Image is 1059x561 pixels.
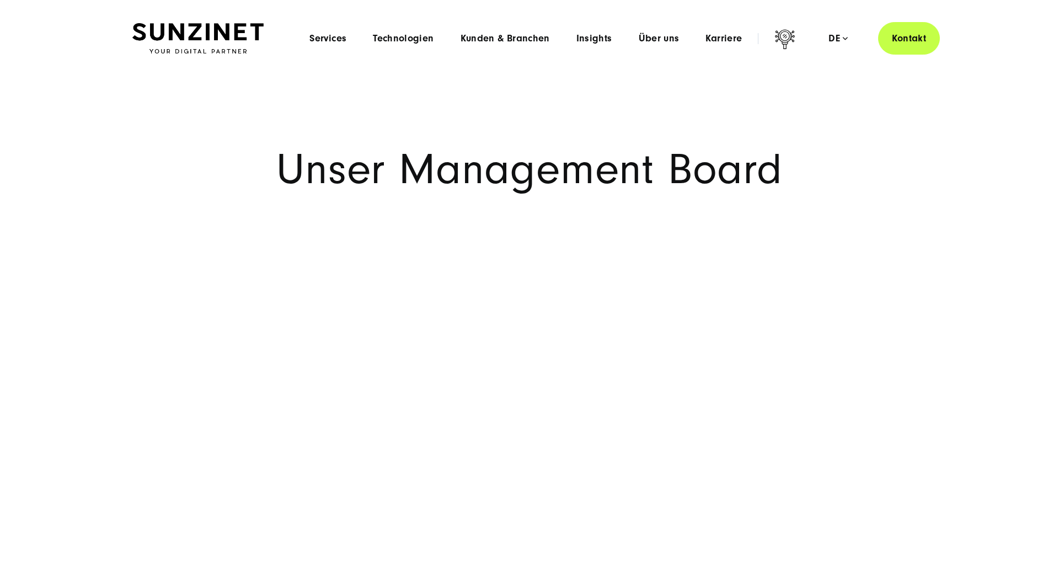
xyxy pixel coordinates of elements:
[576,33,612,44] a: Insights
[373,33,434,44] a: Technologien
[828,33,848,44] div: de
[132,149,927,191] h1: Unser Management Board
[132,23,264,54] img: SUNZINET Full Service Digital Agentur
[309,33,346,44] a: Services
[461,33,550,44] a: Kunden & Branchen
[705,33,742,44] a: Karriere
[639,33,680,44] a: Über uns
[878,22,940,55] a: Kontakt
